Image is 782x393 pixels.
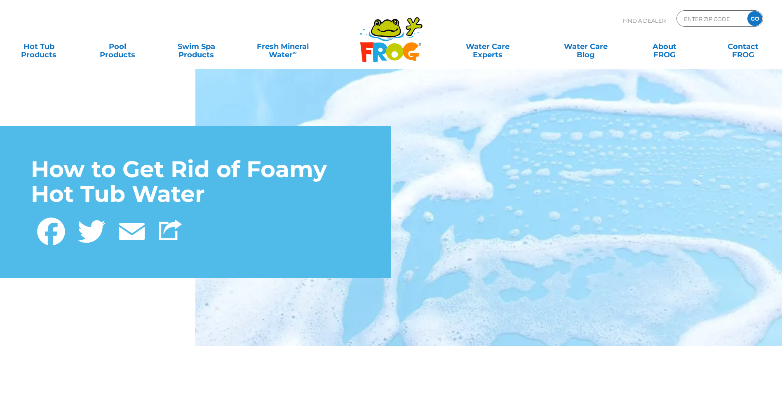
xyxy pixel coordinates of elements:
[112,213,152,247] a: Email
[31,213,71,247] a: Facebook
[8,38,70,55] a: Hot TubProducts
[31,157,360,207] h1: How to Get Rid of Foamy Hot Tub Water
[747,11,762,26] input: GO
[712,38,774,55] a: ContactFROG
[623,10,666,31] p: Find A Dealer
[438,38,538,55] a: Water CareExperts
[87,38,148,55] a: PoolProducts
[634,38,695,55] a: AboutFROG
[159,220,182,240] img: Share
[244,38,321,55] a: Fresh MineralWater∞
[166,38,227,55] a: Swim SpaProducts
[555,38,616,55] a: Water CareBlog
[683,13,739,25] input: Zip Code Form
[71,213,112,247] a: Twitter
[293,49,297,56] sup: ∞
